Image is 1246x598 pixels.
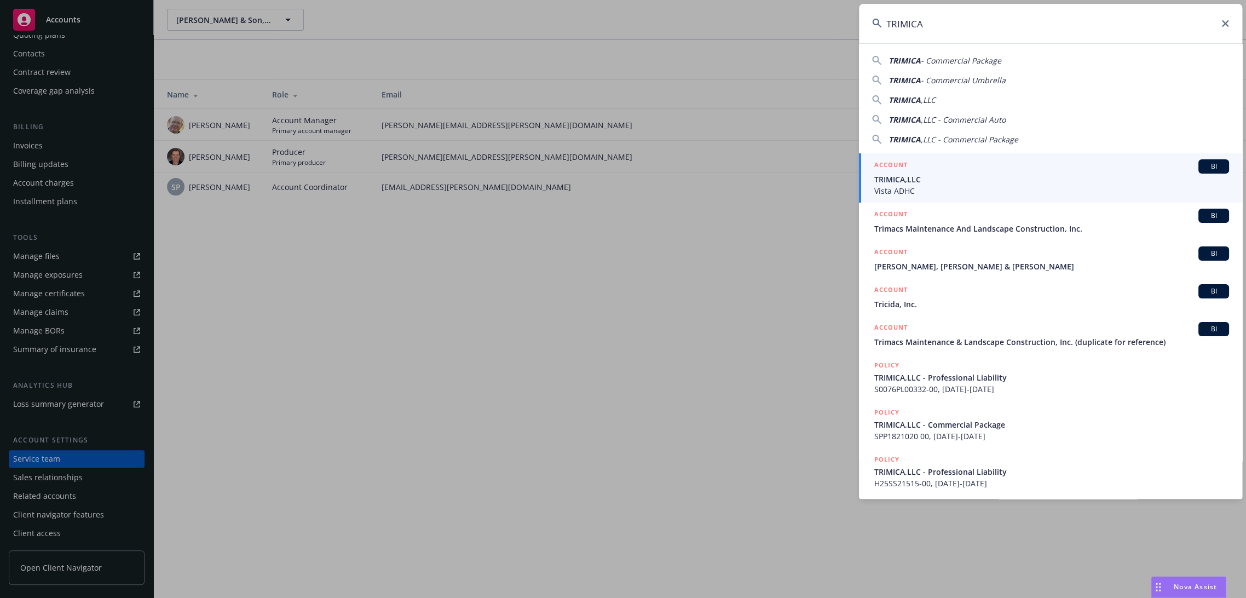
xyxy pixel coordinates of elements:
[874,261,1229,272] span: [PERSON_NAME], [PERSON_NAME] & [PERSON_NAME]
[1174,582,1217,591] span: Nova Assist
[859,278,1242,316] a: ACCOUNTBITricida, Inc.
[874,336,1229,348] span: Trimacs Maintenance & Landscape Construction, Inc. (duplicate for reference)
[874,322,908,335] h5: ACCOUNT
[889,114,921,125] span: TRIMICA
[859,448,1242,495] a: POLICYTRIMICA,LLC - Professional LiabilityH25SS21515-00, [DATE]-[DATE]
[889,134,921,145] span: TRIMICA
[874,419,1229,430] span: TRIMICA,LLC - Commercial Package
[921,55,1001,66] span: - Commercial Package
[1203,286,1225,296] span: BI
[874,407,899,418] h5: POLICY
[874,159,908,173] h5: ACCOUNT
[874,284,908,297] h5: ACCOUNT
[874,478,1229,489] span: H25SS21515-00, [DATE]-[DATE]
[874,223,1229,234] span: Trimacs Maintenance And Landscape Construction, Inc.
[921,95,936,105] span: ,LLC
[874,372,1229,383] span: TRIMICA,LLC - Professional Liability
[874,298,1229,310] span: Tricida, Inc.
[921,114,1006,125] span: ,LLC - Commercial Auto
[889,55,921,66] span: TRIMICA
[1203,324,1225,334] span: BI
[859,240,1242,278] a: ACCOUNTBI[PERSON_NAME], [PERSON_NAME] & [PERSON_NAME]
[874,383,1229,395] span: S0076PL00332-00, [DATE]-[DATE]
[889,95,921,105] span: TRIMICA
[859,153,1242,203] a: ACCOUNTBITRIMICA,LLCVista ADHC
[874,209,908,222] h5: ACCOUNT
[1151,576,1226,598] button: Nova Assist
[859,316,1242,354] a: ACCOUNTBITrimacs Maintenance & Landscape Construction, Inc. (duplicate for reference)
[921,134,1018,145] span: ,LLC - Commercial Package
[874,430,1229,442] span: SPP1821020 00, [DATE]-[DATE]
[1203,249,1225,258] span: BI
[859,203,1242,240] a: ACCOUNTBITrimacs Maintenance And Landscape Construction, Inc.
[1151,577,1165,597] div: Drag to move
[889,75,921,85] span: TRIMICA
[859,4,1242,43] input: Search...
[874,360,899,371] h5: POLICY
[874,185,1229,197] span: Vista ADHC
[1203,211,1225,221] span: BI
[874,466,1229,478] span: TRIMICA,LLC - Professional Liability
[874,454,899,465] h5: POLICY
[874,174,1229,185] span: TRIMICA,LLC
[1203,162,1225,171] span: BI
[874,246,908,260] h5: ACCOUNT
[921,75,1006,85] span: - Commercial Umbrella
[859,401,1242,448] a: POLICYTRIMICA,LLC - Commercial PackageSPP1821020 00, [DATE]-[DATE]
[859,354,1242,401] a: POLICYTRIMICA,LLC - Professional LiabilityS0076PL00332-00, [DATE]-[DATE]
